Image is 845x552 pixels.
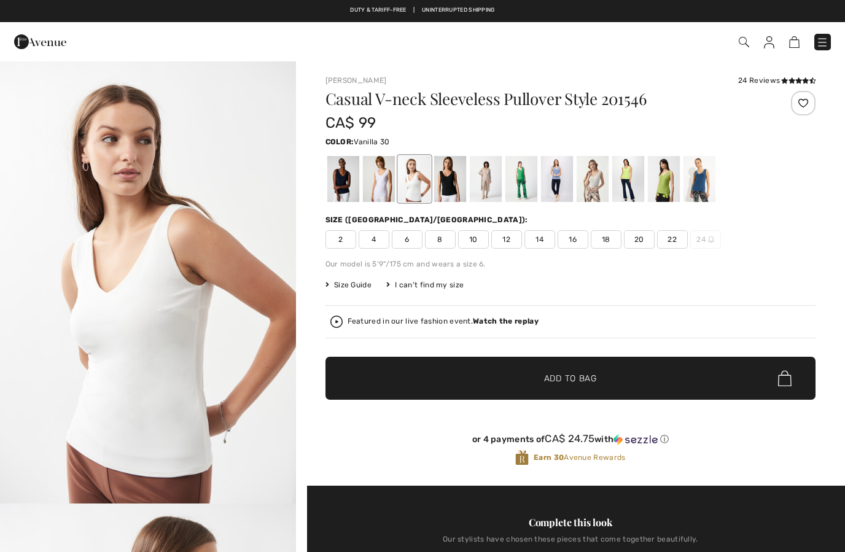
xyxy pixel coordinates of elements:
div: Key lime [612,156,644,202]
h1: Casual V-neck Sleeveless Pullover Style 201546 [325,91,734,107]
div: or 4 payments ofCA$ 24.75withSezzle Click to learn more about Sezzle [325,433,816,449]
div: Vanilla 30 [398,156,430,202]
span: 18 [591,230,621,249]
span: CA$ 99 [325,114,376,131]
strong: Earn 30 [534,453,564,462]
div: or 4 payments of with [325,433,816,445]
img: Shopping Bag [789,36,800,48]
div: Black [434,156,465,202]
img: Avenue Rewards [515,449,529,466]
span: 16 [558,230,588,249]
span: 22 [657,230,688,249]
span: Size Guide [325,279,372,290]
span: Color: [325,138,354,146]
span: 24 [690,230,721,249]
span: Avenue Rewards [534,452,625,463]
div: Featured in our live fashion event. [348,317,539,325]
div: I can't find my size [386,279,464,290]
div: 24 Reviews [738,75,816,86]
img: 1ère Avenue [14,29,66,54]
span: 12 [491,230,522,249]
span: 6 [392,230,422,249]
img: Sezzle [613,434,658,445]
img: Bag.svg [778,370,792,386]
a: 1ère Avenue [14,35,66,47]
img: My Info [764,36,774,49]
img: ring-m.svg [708,236,714,243]
img: Search [739,37,749,47]
span: Vanilla 30 [354,138,389,146]
div: Greenery [647,156,679,202]
div: Moonstone [576,156,608,202]
div: Complete this look [325,515,816,530]
span: Add to Bag [544,372,597,385]
span: 14 [524,230,555,249]
div: Island green [505,156,537,202]
span: 2 [325,230,356,249]
img: Menu [816,36,828,49]
div: Serenity blue [540,156,572,202]
button: Add to Bag [325,357,816,400]
span: 4 [359,230,389,249]
span: 20 [624,230,655,249]
div: Size ([GEOGRAPHIC_DATA]/[GEOGRAPHIC_DATA]): [325,214,531,225]
div: Dune [469,156,501,202]
img: Watch the replay [330,316,343,328]
span: 10 [458,230,489,249]
div: White [362,156,394,202]
div: Nightfall [683,156,715,202]
div: Our model is 5'9"/175 cm and wears a size 6. [325,259,816,270]
div: Midnight Blue 40 [327,156,359,202]
strong: Watch the replay [473,317,539,325]
span: 8 [425,230,456,249]
span: CA$ 24.75 [545,432,594,445]
a: [PERSON_NAME] [325,76,387,85]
